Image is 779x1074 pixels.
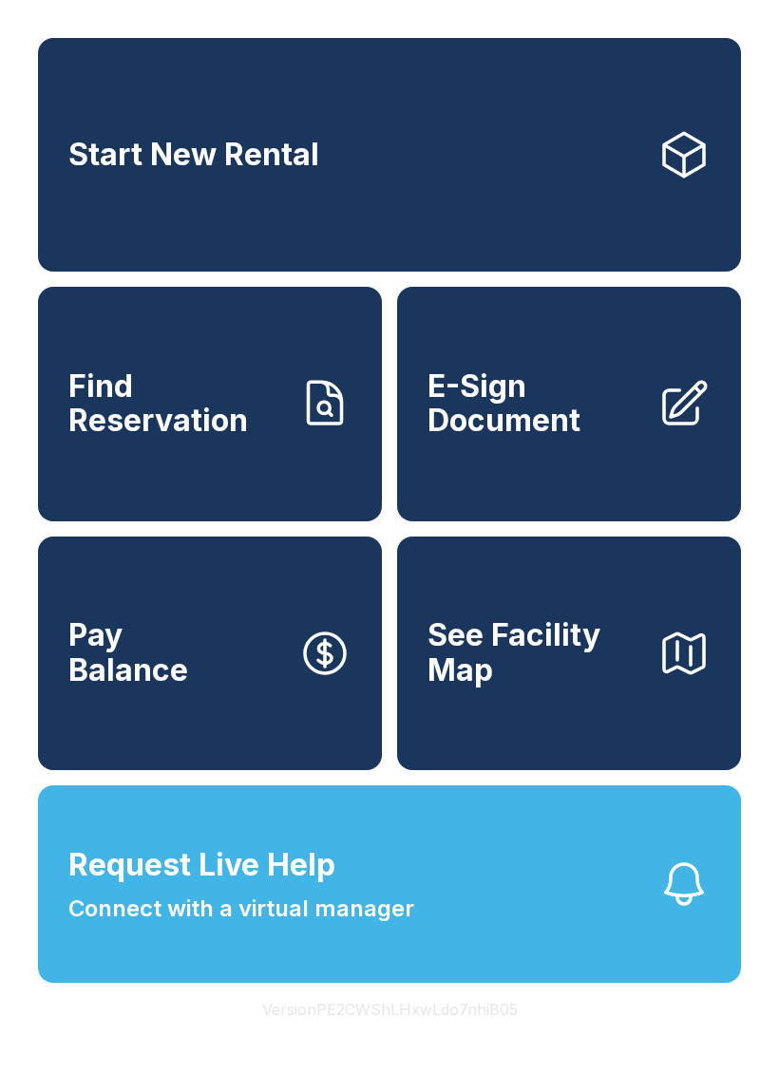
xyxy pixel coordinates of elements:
a: PayBalance [38,537,382,770]
span: Pay Balance [68,618,188,688]
a: Find Reservation [38,287,382,520]
span: See Facility Map [427,618,642,688]
button: Request Live HelpConnect with a virtual manager [38,785,741,983]
span: E-Sign Document [427,369,642,439]
span: Start New Rental [68,138,319,173]
button: See Facility Map [397,537,741,770]
a: E-Sign Document [397,287,741,520]
button: VersionPE2CWShLHxwLdo7nhiB05 [247,983,533,1036]
span: Connect with a virtual manager [68,892,414,926]
span: Find Reservation [68,369,283,439]
span: Request Live Help [68,842,335,888]
a: Start New Rental [38,38,741,272]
